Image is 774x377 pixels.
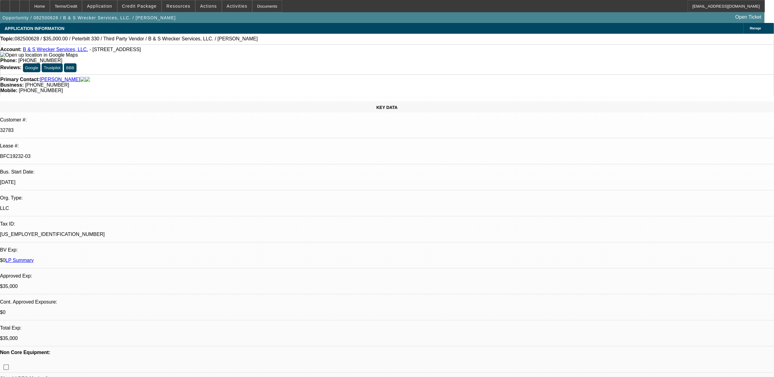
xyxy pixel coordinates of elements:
a: Open Ticket [733,12,764,22]
img: facebook-icon.png [80,77,85,82]
button: Resources [162,0,195,12]
span: Application [87,4,112,9]
button: Trustpilot [42,63,62,72]
span: - [STREET_ADDRESS] [89,47,141,52]
span: Resources [166,4,190,9]
span: Opportunity / 082500628 / B & S Wrecker Services, LLC. / [PERSON_NAME] [2,15,176,20]
span: 082500628 / $35,000.00 / Peterbilt 330 / Third Party Vendor / B & S Wrecker Services, LLC. / [PER... [15,36,258,42]
span: APPLICATION INFORMATION [5,26,64,31]
a: View Google Maps [0,52,78,58]
span: Activities [227,4,248,9]
span: Manage [750,27,761,30]
a: LP Summary [6,258,34,263]
strong: Account: [0,47,21,52]
strong: Phone: [0,58,17,63]
img: Open up location in Google Maps [0,52,78,58]
strong: Reviews: [0,65,21,70]
a: [PERSON_NAME] [40,77,80,82]
button: Activities [222,0,252,12]
button: Actions [196,0,222,12]
button: Application [82,0,117,12]
span: [PHONE_NUMBER] [19,88,63,93]
strong: Mobile: [0,88,17,93]
button: Credit Package [118,0,161,12]
span: [PHONE_NUMBER] [25,82,69,88]
a: B & S Wrecker Services, LLC. [23,47,88,52]
span: Credit Package [122,4,157,9]
span: KEY DATA [376,105,398,110]
img: linkedin-icon.png [85,77,90,82]
strong: Primary Contact: [0,77,40,82]
span: Actions [200,4,217,9]
span: [PHONE_NUMBER] [18,58,62,63]
strong: Topic: [0,36,15,42]
button: BBB [64,63,77,72]
strong: Business: [0,82,24,88]
button: Google [23,63,40,72]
